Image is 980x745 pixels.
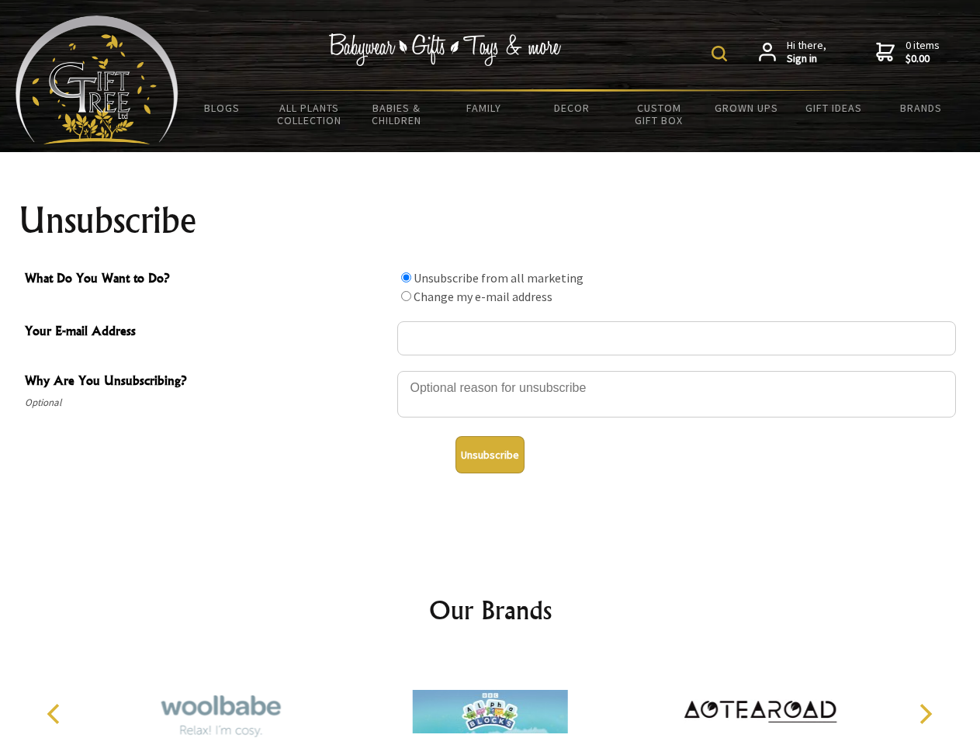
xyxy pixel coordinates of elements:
[397,371,956,418] textarea: Why Are You Unsubscribing?
[414,270,583,286] label: Unsubscribe from all marketing
[906,52,940,66] strong: $0.00
[25,321,390,344] span: Your E-mail Address
[401,291,411,301] input: What Do You Want to Do?
[329,33,562,66] img: Babywear - Gifts - Toys & more
[414,289,552,304] label: Change my e-mail address
[702,92,790,124] a: Grown Ups
[787,52,826,66] strong: Sign in
[39,697,73,731] button: Previous
[712,46,727,61] img: product search
[25,371,390,393] span: Why Are You Unsubscribing?
[787,39,826,66] span: Hi there,
[353,92,441,137] a: Babies & Children
[25,393,390,412] span: Optional
[441,92,528,124] a: Family
[876,39,940,66] a: 0 items$0.00
[528,92,615,124] a: Decor
[25,269,390,291] span: What Do You Want to Do?
[401,272,411,282] input: What Do You Want to Do?
[790,92,878,124] a: Gift Ideas
[615,92,703,137] a: Custom Gift Box
[908,697,942,731] button: Next
[759,39,826,66] a: Hi there,Sign in
[31,591,950,629] h2: Our Brands
[178,92,266,124] a: BLOGS
[397,321,956,355] input: Your E-mail Address
[878,92,965,124] a: Brands
[16,16,178,144] img: Babyware - Gifts - Toys and more...
[19,202,962,239] h1: Unsubscribe
[906,38,940,66] span: 0 items
[266,92,354,137] a: All Plants Collection
[455,436,525,473] button: Unsubscribe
